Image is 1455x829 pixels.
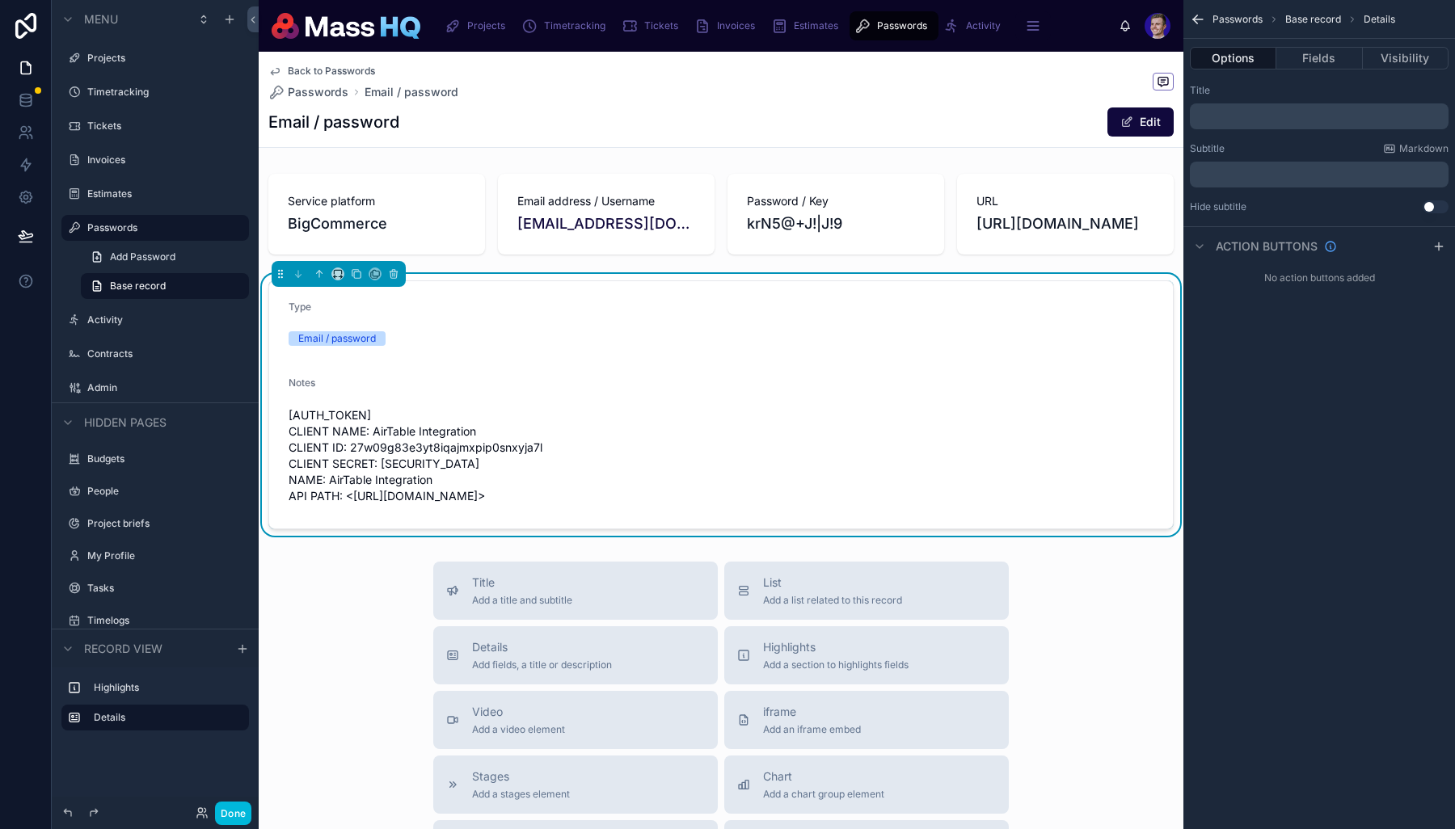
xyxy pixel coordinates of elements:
a: Base record [81,273,249,299]
button: StagesAdd a stages element [433,755,718,814]
a: Tasks [87,582,239,595]
button: ListAdd a list related to this record [724,562,1009,620]
label: My Profile [87,549,239,562]
a: Invoices [690,11,766,40]
button: Fields [1276,47,1362,69]
span: Menu [84,11,118,27]
button: iframeAdd an iframe embed [724,691,1009,749]
a: Add Password [81,244,249,270]
label: Activity [87,314,239,326]
span: iframe [763,704,861,720]
button: TitleAdd a title and subtitle [433,562,718,620]
label: Project briefs [87,517,239,530]
div: scrollable content [1190,103,1449,129]
span: Add a title and subtitle [472,594,572,607]
a: Passwords [268,84,348,100]
span: Action buttons [1216,238,1318,255]
span: Stages [472,768,570,785]
span: Add a chart group element [763,788,884,801]
span: [AUTH_TOKEN] CLIENT NAME: AirTable Integration CLIENT ID: 27w09g83e3yt8iqajmxpip0snxyja7l CLIENT ... [289,407,1153,504]
a: Activity [938,11,1012,40]
img: App logo [272,13,420,39]
label: Timetracking [87,86,239,99]
label: Admin [87,381,239,394]
span: Add a stages element [472,788,570,801]
span: Passwords [288,84,348,100]
button: Edit [1107,107,1174,137]
span: Notes [289,377,315,389]
label: Timelogs [87,614,239,627]
span: Hidden pages [84,414,167,431]
span: Video [472,704,565,720]
label: Passwords [87,221,239,234]
label: Estimates [87,187,239,200]
span: Highlights [763,639,909,655]
span: Record view [84,641,162,657]
div: No action buttons added [1183,265,1455,291]
label: Hide subtitle [1190,200,1246,213]
label: Tickets [87,120,239,133]
span: Base record [1285,13,1341,26]
span: Details [472,639,612,655]
label: Contracts [87,347,239,360]
span: Details [1364,13,1395,26]
div: Email / password [298,331,376,346]
button: Visibility [1363,47,1449,69]
span: Timetracking [544,19,605,32]
span: Activity [966,19,1001,32]
span: Add a video element [472,723,565,736]
button: HighlightsAdd a section to highlights fields [724,626,1009,684]
div: scrollable content [433,8,1119,44]
span: Tickets [644,19,678,32]
button: ChartAdd a chart group element [724,755,1009,814]
a: Markdown [1383,142,1449,155]
label: Invoices [87,154,239,166]
a: Projects [440,11,517,40]
label: People [87,485,239,498]
span: Markdown [1399,142,1449,155]
label: Subtitle [1190,142,1225,155]
span: Chart [763,768,884,785]
h1: Email / password [268,111,399,133]
button: DetailsAdd fields, a title or description [433,626,718,684]
span: Type [289,301,311,313]
span: Estimates [794,19,838,32]
button: VideoAdd a video element [433,691,718,749]
a: Email / password [365,84,458,100]
button: Options [1190,47,1276,69]
a: Timetracking [517,11,617,40]
span: Add a list related to this record [763,594,902,607]
a: Passwords [850,11,938,40]
a: Tickets [617,11,690,40]
span: Add Password [110,250,175,263]
span: Title [472,574,572,591]
span: Passwords [877,19,927,32]
span: Invoices [717,19,755,32]
span: Base record [110,280,166,292]
span: Add a section to highlights fields [763,659,909,671]
label: Title [1190,84,1210,97]
label: Projects [87,52,239,65]
label: Budgets [87,452,239,465]
label: Highlights [94,681,236,694]
a: Back to Passwords [268,65,375,78]
span: List [763,574,902,591]
div: scrollable content [52,667,259,747]
button: Done [215,802,251,825]
a: Estimates [766,11,850,40]
label: Details [94,711,236,724]
span: Add fields, a title or description [472,659,612,671]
